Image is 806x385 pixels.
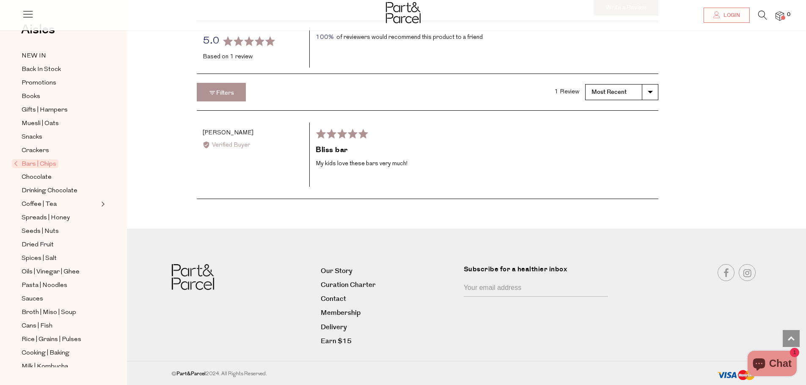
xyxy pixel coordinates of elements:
[14,159,99,169] a: Bars | Chips
[22,105,99,115] a: Gifts | Hampers
[785,11,792,19] span: 0
[22,132,99,142] a: Snacks
[386,2,421,23] img: Part&Parcel
[22,321,99,331] a: Cans | Fish
[22,281,67,291] span: Pasta | Noodles
[321,336,457,347] a: Earn $15
[22,334,99,345] a: Rice | Grains | Pulses
[22,78,56,88] span: Promotions
[22,267,80,277] span: Oils | Vinegar | Ghee
[554,87,579,97] div: 1 Review
[22,307,99,318] a: Broth | Miso | Soup
[176,370,206,377] b: Part&Parcel
[203,141,303,150] div: Verified Buyer
[22,65,61,75] span: Back In Stock
[704,8,750,23] a: Login
[22,145,99,156] a: Crackers
[321,265,457,277] a: Our Story
[203,36,220,46] span: 5.0
[172,264,214,290] img: Part&Parcel
[22,172,52,183] span: Chocolate
[22,254,57,264] span: Spices | Salt
[22,294,43,304] span: Sauces
[99,199,105,209] button: Expand/Collapse Coffee | Tea
[721,12,740,19] span: Login
[336,34,483,41] span: of reviewers would recommend this product to a friend
[22,91,99,102] a: Books
[12,159,58,168] span: Bars | Chips
[22,362,68,372] span: Milk | Kombucha
[22,321,52,331] span: Cans | Fish
[22,227,59,237] span: Seeds | Nuts
[22,64,99,75] a: Back In Stock
[321,322,457,333] a: Delivery
[316,159,652,169] p: My kids love these bars very much!
[22,119,59,129] span: Muesli | Oats
[22,294,99,304] a: Sauces
[22,186,77,196] span: Drinking Chocolate
[22,92,40,102] span: Books
[717,370,755,381] img: payment-methods.png
[22,280,99,291] a: Pasta | Noodles
[22,146,49,156] span: Crackers
[22,253,99,264] a: Spices | Salt
[321,307,457,319] a: Membership
[22,240,99,250] a: Dried Fruit
[203,52,303,62] div: Based on 1 review
[22,78,99,88] a: Promotions
[22,132,42,142] span: Snacks
[22,51,46,61] span: NEW IN
[22,213,70,223] span: Spreads | Honey
[22,361,99,372] a: Milk | Kombucha
[203,130,253,136] span: [PERSON_NAME]
[197,83,246,101] button: Filters
[22,186,99,196] a: Drinking Chocolate
[316,33,333,42] span: 100%
[22,118,99,129] a: Muesli | Oats
[464,281,608,297] input: Your email address
[22,267,99,277] a: Oils | Vinegar | Ghee
[22,172,99,183] a: Chocolate
[776,11,784,20] a: 0
[22,105,68,115] span: Gifts | Hampers
[22,199,57,210] span: Coffee | Tea
[321,293,457,305] a: Contact
[21,23,55,44] a: Aisles
[22,335,81,345] span: Rice | Grains | Pulses
[316,145,652,156] h2: Bliss bar
[22,348,99,358] a: Cooking | Baking
[22,226,99,237] a: Seeds | Nuts
[172,370,625,378] div: © 2024. All Rights Reserved.
[22,51,99,61] a: NEW IN
[22,308,76,318] span: Broth | Miso | Soup
[464,264,613,281] label: Subscribe for a healthier inbox
[22,199,99,210] a: Coffee | Tea
[22,213,99,223] a: Spreads | Honey
[745,351,799,378] inbox-online-store-chat: Shopify online store chat
[321,279,457,291] a: Curation Charter
[22,348,69,358] span: Cooking | Baking
[22,240,54,250] span: Dried Fruit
